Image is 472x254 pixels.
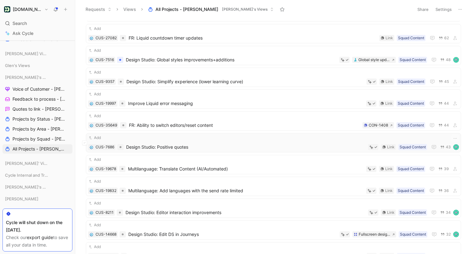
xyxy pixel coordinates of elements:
[12,106,65,112] span: Quotes to link - [PERSON_NAME]
[125,209,366,216] span: Design Studio: Editor interaction improvements
[96,166,116,172] div: CUS-19678
[437,100,450,107] button: 44
[86,220,461,240] a: Add💠CUS-14668Design Studio: Edit DS in JourneysSquad ContentFullscreen design studio32avatar
[96,188,116,194] div: CUS-19832
[86,68,461,87] a: Add💠CUS-9357Design Studio: Simplify experience (lower learning curve)Squad ContentLink45
[398,122,424,128] div: Squad Content
[89,36,94,40] button: 💠
[2,194,72,204] div: [PERSON_NAME]
[2,182,72,192] div: [PERSON_NAME]'s Views
[398,100,424,107] div: Squad Content
[400,57,426,63] div: Squad Content
[439,209,452,216] button: 34
[385,166,393,172] div: Link
[2,73,72,82] div: [PERSON_NAME]'s Views
[2,84,72,94] a: Voice of Customer - [PERSON_NAME]
[358,57,390,63] div: Global style updates
[90,211,93,215] img: 💠
[2,5,50,14] button: Customer.io[DOMAIN_NAME]
[5,62,30,69] span: Glen's Views
[89,145,94,149] button: 💠
[6,219,69,234] div: Cycle will shut down on the [DATE].
[86,46,461,65] a: Add💠CUS-7516Design Studio: Global styles improvements+additionsSquad ContentGlobal style updates4...
[12,126,66,132] span: Projects by Area - [PERSON_NAME]
[90,102,93,106] img: 💠
[437,122,450,129] button: 44
[96,122,117,128] div: CUS-35649
[88,135,102,141] button: Add
[89,101,94,106] button: 💠
[386,35,393,41] div: Link
[90,233,93,237] img: 💠
[398,188,424,194] div: Squad Content
[88,222,102,228] button: Add
[2,206,72,217] div: [PERSON_NAME]'s Views
[86,89,461,109] a: Add💠CUS-19997Improve Liquid error messagingSquad ContentLink44
[2,159,72,170] div: [PERSON_NAME]' Views
[89,123,94,127] div: 💠
[96,144,114,150] div: CUS-7686
[433,5,455,14] button: Settings
[2,19,72,28] div: Search
[2,29,72,38] a: Ask Cycle
[2,114,72,124] a: Projects by Status - [PERSON_NAME]
[2,206,72,215] div: [PERSON_NAME]'s Views
[89,58,94,62] div: 💠
[2,144,72,154] a: All Projects - [PERSON_NAME]
[89,79,94,84] div: 💠
[12,96,66,102] span: Feedback to process - [PERSON_NAME]
[444,102,449,105] span: 44
[129,34,377,42] span: FR: Liquid countdown timer updates
[2,73,72,154] div: [PERSON_NAME]'s ViewsVoice of Customer - [PERSON_NAME]Feedback to process - [PERSON_NAME]Quotes t...
[5,74,48,80] span: [PERSON_NAME]'s Views
[444,167,449,171] span: 39
[369,122,388,128] div: CON-1408
[437,187,450,194] button: 36
[128,165,364,173] span: Multilanguage: Translate Content (AI/Automated)
[5,196,38,202] span: [PERSON_NAME]
[89,167,94,171] button: 💠
[83,5,114,14] button: Requests
[2,49,72,58] div: [PERSON_NAME] Views
[86,199,461,218] a: Add💠CUS-8211Design Studio: Editor interaction improvementsSquad ContentLink34avatar
[86,111,461,131] a: Add💠CUS-35649FR: Ability to switch editors/reset contentSquad ContentCON-140844
[437,35,450,41] button: 62
[387,209,395,216] div: Link
[96,231,116,237] div: CUS-14668
[89,232,94,237] button: 💠
[446,58,451,62] span: 48
[5,172,48,178] span: Cycle Internal and Tracking
[439,56,452,63] button: 48
[444,189,449,193] span: 36
[126,143,366,151] span: Design Studio: Positive quotes
[90,58,93,62] img: 💠
[90,189,93,193] img: 💠
[398,79,424,85] div: Squad Content
[2,104,72,114] a: Quotes to link - [PERSON_NAME]
[5,160,47,166] span: [PERSON_NAME]' Views
[12,30,33,37] span: Ask Cycle
[12,20,27,27] span: Search
[96,79,115,85] div: CUS-9357
[88,69,102,75] button: Add
[89,189,94,193] button: 💠
[12,146,65,152] span: All Projects - [PERSON_NAME]
[128,187,364,194] span: Multilanguage: Add languages with the send rate limited
[454,145,458,149] img: avatar
[88,113,102,119] button: Add
[86,24,461,43] a: Add💠CUS-27082FR: Liquid countdown timer updatesSquad ContentLink62
[145,5,277,14] button: All Projects - [PERSON_NAME][PERSON_NAME]'s Views
[2,170,72,182] div: Cycle Internal and Tracking
[454,210,458,215] img: avatar
[437,165,450,172] button: 39
[126,56,337,64] span: Design Studio: Global styles improvements+additions
[86,177,461,196] a: Add💠CUS-19832Multilanguage: Add languages with the send rate limitedSquad ContentLink36
[90,146,93,149] img: 💠
[5,184,48,190] span: [PERSON_NAME]'s Views
[96,35,117,41] div: CUS-27082
[88,244,102,250] button: Add
[385,188,393,194] div: Link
